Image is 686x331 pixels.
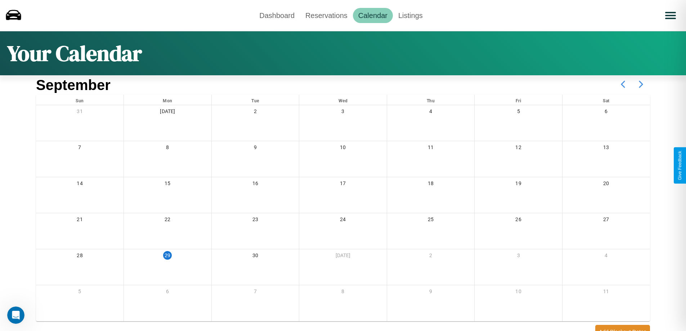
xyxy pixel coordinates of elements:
div: 20 [562,177,650,192]
div: Sat [562,95,650,105]
div: 10 [475,285,562,300]
div: [DATE] [124,105,211,120]
h2: September [36,77,111,93]
div: 31 [36,105,124,120]
div: 2 [387,249,475,264]
div: 27 [562,213,650,228]
div: Fri [475,95,562,105]
a: Dashboard [254,8,300,23]
div: 25 [387,213,475,228]
div: 4 [562,249,650,264]
div: 15 [124,177,211,192]
div: 13 [562,141,650,156]
div: 5 [36,285,124,300]
div: 11 [387,141,475,156]
div: 4 [387,105,475,120]
div: Tue [212,95,299,105]
div: 12 [475,141,562,156]
div: 7 [212,285,299,300]
div: 10 [299,141,387,156]
a: Reservations [300,8,353,23]
a: Listings [393,8,428,23]
div: Sun [36,95,124,105]
button: Open menu [660,5,681,26]
div: 17 [299,177,387,192]
div: 8 [124,141,211,156]
div: 30 [212,249,299,264]
div: 5 [475,105,562,120]
div: 22 [124,213,211,228]
div: 23 [212,213,299,228]
div: Wed [299,95,387,105]
div: 6 [124,285,211,300]
div: 3 [299,105,387,120]
div: 8 [299,285,387,300]
h1: Your Calendar [7,39,142,68]
div: 3 [475,249,562,264]
div: Thu [387,95,475,105]
iframe: Intercom live chat [7,307,24,324]
div: Mon [124,95,211,105]
div: [DATE] [299,249,387,264]
div: 14 [36,177,124,192]
div: 16 [212,177,299,192]
div: 2 [212,105,299,120]
div: 26 [475,213,562,228]
div: 9 [212,141,299,156]
div: 11 [562,285,650,300]
div: Give Feedback [677,151,682,180]
div: 19 [475,177,562,192]
div: 29 [163,251,172,260]
div: 7 [36,141,124,156]
div: 24 [299,213,387,228]
div: 6 [562,105,650,120]
div: 9 [387,285,475,300]
div: 21 [36,213,124,228]
div: 28 [36,249,124,264]
div: 18 [387,177,475,192]
a: Calendar [353,8,393,23]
